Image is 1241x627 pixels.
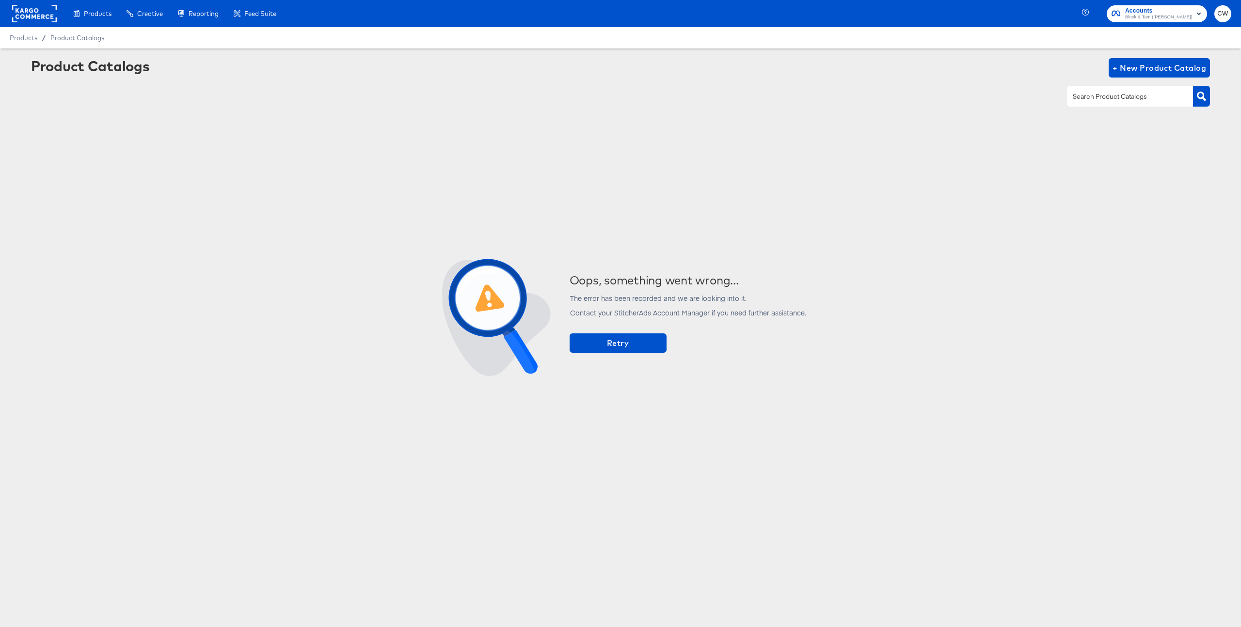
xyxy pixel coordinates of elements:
[1125,6,1193,16] span: Accounts
[570,309,807,316] div: Contact your StitcherAds Account Manager if you need further assistance.
[1071,91,1174,102] input: Search Product Catalogs
[1113,61,1206,75] span: + New Product Catalog
[37,34,50,42] span: /
[1109,58,1210,78] button: + New Product Catalog
[1107,5,1207,22] button: AccountsBlock & Tam ([PERSON_NAME])
[189,10,219,17] span: Reporting
[50,34,104,42] a: Product Catalogs
[10,34,37,42] span: Products
[1125,14,1193,21] span: Block & Tam ([PERSON_NAME])
[84,10,111,17] span: Products
[1218,8,1227,19] span: CW
[573,336,663,350] span: Retry
[1214,5,1231,22] button: CW
[570,295,807,301] div: The error has been recorded and we are looking into it.
[244,10,276,17] span: Feed Suite
[31,58,149,74] div: Product Catalogs
[570,333,667,353] button: Retry
[570,273,807,287] div: Oops, something went wrong...
[137,10,163,17] span: Creative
